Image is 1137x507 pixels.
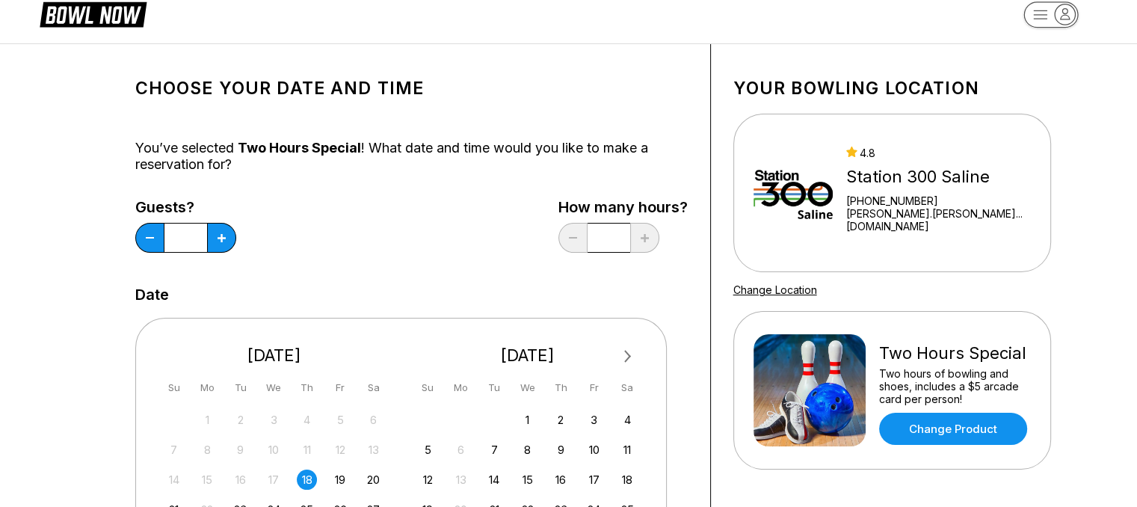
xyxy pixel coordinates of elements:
div: Mo [197,378,218,398]
div: We [517,378,537,398]
div: Choose Thursday, October 16th, 2025 [551,470,571,490]
div: Not available Wednesday, September 3rd, 2025 [264,410,284,430]
div: Tu [484,378,505,398]
div: Su [418,378,438,398]
div: Tu [230,378,250,398]
label: Date [135,286,169,303]
h1: Choose your Date and time [135,78,688,99]
div: Two hours of bowling and shoes, includes a $5 arcade card per person! [879,367,1031,405]
div: Th [297,378,317,398]
div: Choose Thursday, October 2nd, 2025 [551,410,571,430]
div: Choose Saturday, October 4th, 2025 [617,410,638,430]
div: Not available Thursday, September 11th, 2025 [297,440,317,460]
div: You’ve selected ! What date and time would you like to make a reservation for? [135,140,688,173]
div: Choose Friday, September 19th, 2025 [330,470,351,490]
label: How many hours? [558,199,688,215]
div: Choose Wednesday, October 1st, 2025 [517,410,537,430]
div: Not available Sunday, September 7th, 2025 [164,440,184,460]
div: Not available Monday, October 6th, 2025 [451,440,471,460]
div: Not available Saturday, September 13th, 2025 [363,440,383,460]
div: [DATE] [412,345,644,366]
div: Not available Monday, September 1st, 2025 [197,410,218,430]
h1: Your bowling location [733,78,1051,99]
div: Th [551,378,571,398]
button: Next Month [616,345,640,369]
div: Not available Tuesday, September 16th, 2025 [230,470,250,490]
div: Su [164,378,184,398]
img: Station 300 Saline [754,137,834,249]
div: Not available Monday, September 15th, 2025 [197,470,218,490]
div: Mo [451,378,471,398]
div: Not available Monday, October 13th, 2025 [451,470,471,490]
div: Choose Thursday, September 18th, 2025 [297,470,317,490]
div: Choose Saturday, September 20th, 2025 [363,470,383,490]
div: Not available Monday, September 8th, 2025 [197,440,218,460]
img: Two Hours Special [754,334,866,446]
div: Not available Thursday, September 4th, 2025 [297,410,317,430]
div: Sa [363,378,383,398]
div: Fr [330,378,351,398]
div: Choose Tuesday, October 7th, 2025 [484,440,505,460]
div: Choose Friday, October 17th, 2025 [584,470,604,490]
div: Not available Friday, September 12th, 2025 [330,440,351,460]
div: Choose Friday, October 3rd, 2025 [584,410,604,430]
div: Choose Thursday, October 9th, 2025 [551,440,571,460]
div: Not available Wednesday, September 17th, 2025 [264,470,284,490]
a: Change Product [879,413,1027,445]
div: Choose Sunday, October 5th, 2025 [418,440,438,460]
div: Not available Wednesday, September 10th, 2025 [264,440,284,460]
div: Station 300 Saline [846,167,1030,187]
div: Choose Saturday, October 18th, 2025 [617,470,638,490]
div: Choose Sunday, October 12th, 2025 [418,470,438,490]
div: Sa [617,378,638,398]
a: Change Location [733,283,817,296]
a: [PERSON_NAME].[PERSON_NAME]...[DOMAIN_NAME] [846,207,1030,233]
span: Two Hours Special [238,140,361,156]
div: Choose Tuesday, October 14th, 2025 [484,470,505,490]
div: We [264,378,284,398]
div: Fr [584,378,604,398]
div: Choose Wednesday, October 8th, 2025 [517,440,537,460]
div: 4.8 [846,147,1030,159]
div: Choose Friday, October 10th, 2025 [584,440,604,460]
label: Guests? [135,199,236,215]
div: Choose Wednesday, October 15th, 2025 [517,470,537,490]
div: Not available Sunday, September 14th, 2025 [164,470,184,490]
div: Not available Friday, September 5th, 2025 [330,410,351,430]
div: Not available Tuesday, September 2nd, 2025 [230,410,250,430]
div: Two Hours Special [879,343,1031,363]
div: Choose Saturday, October 11th, 2025 [617,440,638,460]
div: [DATE] [158,345,390,366]
div: [PHONE_NUMBER] [846,194,1030,207]
div: Not available Saturday, September 6th, 2025 [363,410,383,430]
div: Not available Tuesday, September 9th, 2025 [230,440,250,460]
